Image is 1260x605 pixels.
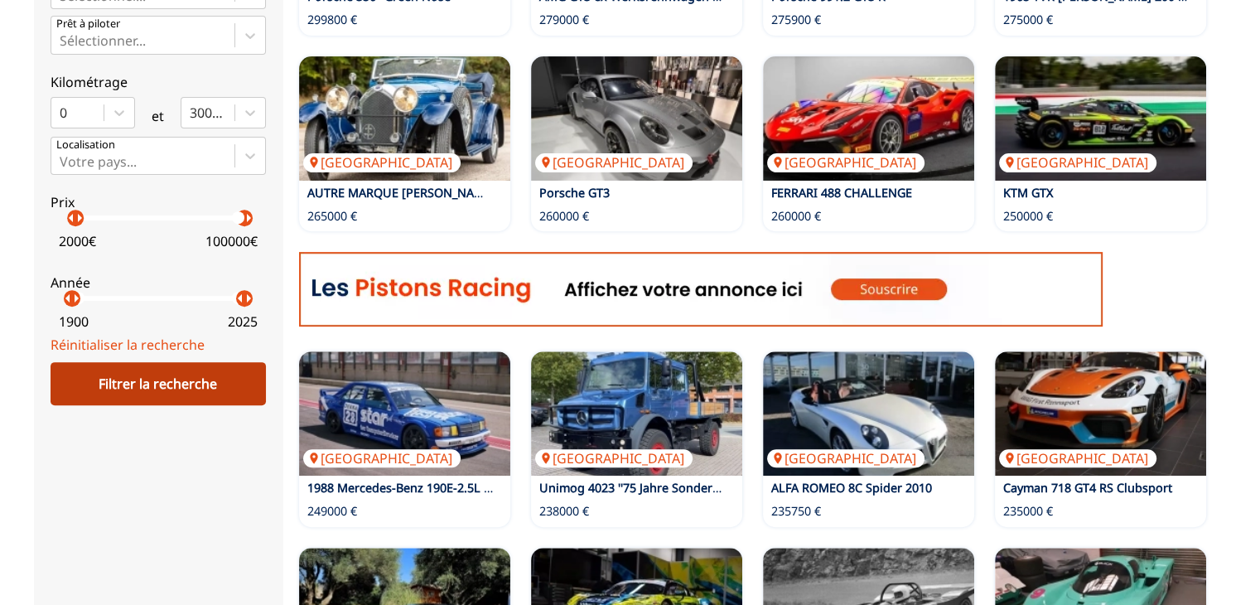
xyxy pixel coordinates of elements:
[995,56,1206,181] a: KTM GTX[GEOGRAPHIC_DATA]
[539,480,760,496] a: Unimog 4023 ''75 Jahre Sondermodell ''
[56,17,120,31] p: Prêt à piloter
[999,449,1156,467] p: [GEOGRAPHIC_DATA]
[767,449,924,467] p: [GEOGRAPHIC_DATA]
[1003,185,1053,201] a: KTM GTX
[61,208,81,228] p: arrow_left
[299,56,510,181] a: AUTRE MARQUE Lorraine-Dietrich 1929[GEOGRAPHIC_DATA]
[531,56,742,181] a: Porsche GT3[GEOGRAPHIC_DATA]
[60,105,63,120] input: 0
[303,449,461,467] p: [GEOGRAPHIC_DATA]
[999,153,1156,172] p: [GEOGRAPHIC_DATA]
[299,351,510,476] img: 1988 Mercedes-Benz 190E-2.5L Evo1
[539,12,589,28] p: 279000 €
[531,351,742,476] img: Unimog 4023 ''75 Jahre Sondermodell ''
[51,193,266,211] p: Prix
[1003,480,1172,496] a: Cayman 718 GT4 RS Clubsport
[1003,503,1053,520] p: 235000 €
[539,503,589,520] p: 238000 €
[763,56,974,181] a: FERRARI 488 CHALLENGE[GEOGRAPHIC_DATA]
[51,273,266,292] p: Année
[66,288,86,308] p: arrow_right
[60,154,63,169] input: Votre pays...
[771,503,821,520] p: 235750 €
[1003,12,1053,28] p: 275000 €
[299,351,510,476] a: 1988 Mercedes-Benz 190E-2.5L Evo1[GEOGRAPHIC_DATA]
[70,208,89,228] p: arrow_right
[59,312,89,331] p: 1900
[307,480,510,496] a: 1988 Mercedes-Benz 190E-2.5L Evo1
[228,312,258,331] p: 2025
[995,351,1206,476] a: Cayman 718 GT4 RS Clubsport[GEOGRAPHIC_DATA]
[60,33,63,48] input: Prêt à piloterSélectionner...
[535,449,693,467] p: [GEOGRAPHIC_DATA]
[152,107,164,125] p: et
[531,56,742,181] img: Porsche GT3
[763,56,974,181] img: FERRARI 488 CHALLENGE
[307,12,357,28] p: 299800 €
[771,12,821,28] p: 275900 €
[995,56,1206,181] img: KTM GTX
[539,185,610,201] a: Porsche GT3
[299,56,510,181] img: AUTRE MARQUE Lorraine-Dietrich 1929
[190,105,193,120] input: 300000
[59,232,96,250] p: 2000 €
[531,351,742,476] a: Unimog 4023 ''75 Jahre Sondermodell ''[GEOGRAPHIC_DATA]
[1003,208,1053,225] p: 250000 €
[239,208,258,228] p: arrow_right
[58,288,78,308] p: arrow_left
[230,288,250,308] p: arrow_left
[56,138,115,152] p: Localisation
[205,232,258,250] p: 100000 €
[307,185,525,201] a: AUTRE MARQUE [PERSON_NAME] 1929
[771,185,912,201] a: FERRARI 488 CHALLENGE
[239,288,258,308] p: arrow_right
[995,351,1206,476] img: Cayman 718 GT4 RS Clubsport
[230,208,250,228] p: arrow_left
[535,153,693,172] p: [GEOGRAPHIC_DATA]
[771,208,821,225] p: 260000 €
[51,73,266,91] p: Kilométrage
[51,362,266,405] div: Filtrer la recherche
[763,351,974,476] img: ALFA ROMEO 8C Spider 2010
[771,480,932,496] a: ALFA ROMEO 8C Spider 2010
[763,351,974,476] a: ALFA ROMEO 8C Spider 2010[GEOGRAPHIC_DATA]
[767,153,924,172] p: [GEOGRAPHIC_DATA]
[303,153,461,172] p: [GEOGRAPHIC_DATA]
[307,208,357,225] p: 265000 €
[51,336,205,354] a: Réinitialiser la recherche
[307,503,357,520] p: 249000 €
[539,208,589,225] p: 260000 €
